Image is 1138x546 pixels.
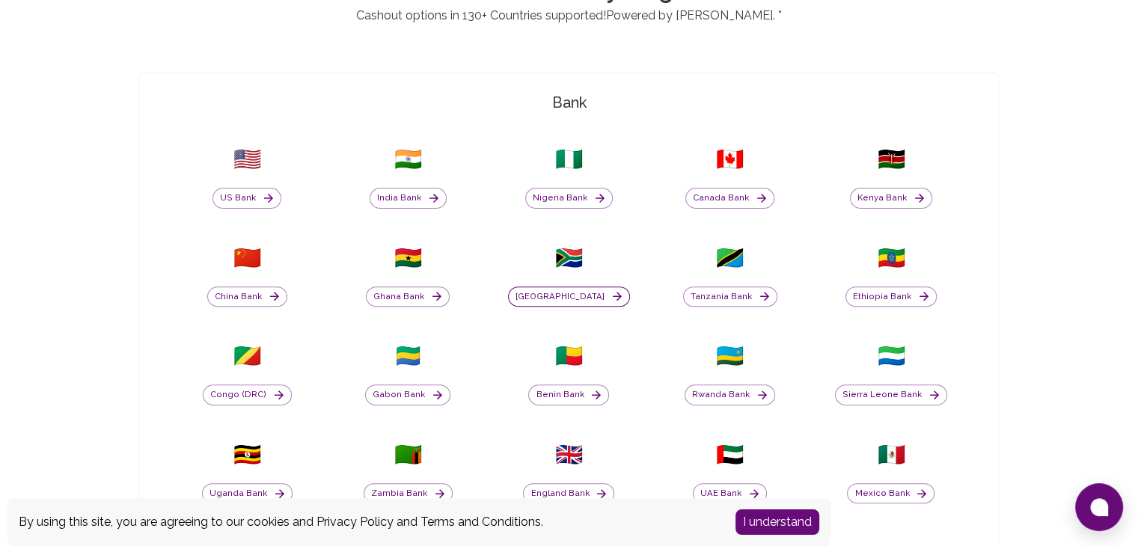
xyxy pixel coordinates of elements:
button: Canada Bank [685,188,774,209]
span: 🇬🇧 [555,441,583,468]
span: 🇸🇱 [877,343,905,369]
span: 🇪🇹 [877,245,905,272]
span: 🇲🇽 [877,441,905,468]
p: Cashout options in 130+ Countries supported! . * [120,7,1018,25]
button: India Bank [370,188,447,209]
button: Nigeria Bank [525,188,613,209]
button: Gabon Bank [365,384,450,405]
span: 🇨🇦 [716,146,744,173]
span: 🇷🇼 [716,343,744,369]
button: Uganda Bank [202,483,293,504]
span: 🇬🇦 [394,343,422,369]
button: China Bank [207,286,287,307]
a: Terms and Conditions [420,515,541,529]
button: England Bank [523,483,614,504]
a: Privacy Policy [316,515,394,529]
h4: Bank [146,92,993,113]
button: Mexico Bank [847,483,934,504]
div: By using this site, you are agreeing to our cookies and and . [19,513,713,531]
span: 🇺🇬 [233,441,261,468]
span: 🇿🇦 [555,245,583,272]
span: 🇧🇯 [555,343,583,369]
button: Benin Bank [528,384,609,405]
button: Tanzania Bank [683,286,777,307]
span: 🇮🇳 [394,146,422,173]
button: US Bank [212,188,281,209]
button: Ghana Bank [366,286,450,307]
span: 🇨🇬 [233,343,261,369]
span: 🇺🇸 [233,146,261,173]
button: Rwanda Bank [685,384,775,405]
button: Ethiopia Bank [845,286,937,307]
span: 🇦🇪 [716,441,744,468]
button: UAE Bank [693,483,767,504]
button: Congo (DRC) [203,384,292,405]
span: 🇳🇬 [555,146,583,173]
button: Sierra Leone Bank [835,384,947,405]
button: Zambia Bank [364,483,453,504]
a: Powered by [PERSON_NAME] [606,8,773,22]
button: Open chat window [1075,483,1123,531]
span: 🇰🇪 [877,146,905,173]
span: 🇬🇭 [394,245,422,272]
button: Accept cookies [735,509,819,535]
span: 🇿🇲 [394,441,422,468]
button: [GEOGRAPHIC_DATA] [508,286,630,307]
span: 🇹🇿 [716,245,744,272]
button: Kenya Bank [850,188,932,209]
span: 🇨🇳 [233,245,261,272]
